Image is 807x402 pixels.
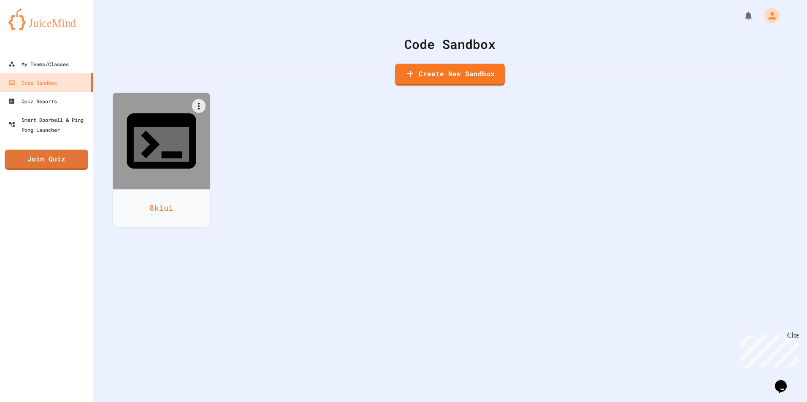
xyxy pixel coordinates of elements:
div: My Account [756,6,782,25]
iframe: chat widget [737,332,799,367]
div: My Notifications [728,8,756,23]
div: Quiz Reports [8,96,57,106]
a: Join Quiz [5,150,88,170]
div: My Teams/Classes [8,59,69,69]
div: Code Sandbox [114,35,786,54]
img: logo-orange.svg [8,8,84,30]
a: Create New Sandbox [395,64,505,86]
div: 8kiui [113,189,210,227]
div: Code Sandbox [8,78,57,88]
div: Smart Doorbell & Ping Pong Launcher [8,115,89,135]
div: Chat with us now!Close [3,3,58,54]
iframe: chat widget [772,368,799,394]
a: 8kiui [113,93,210,227]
